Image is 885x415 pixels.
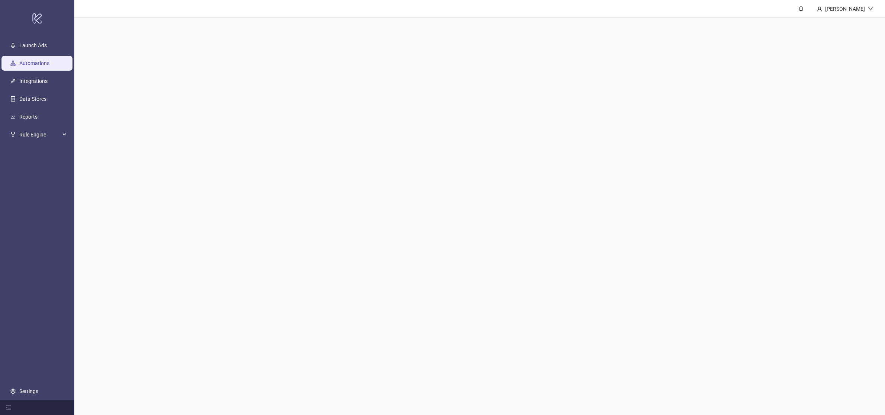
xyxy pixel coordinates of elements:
a: Automations [19,60,49,66]
span: Rule Engine [19,127,60,142]
span: bell [798,6,804,11]
a: Data Stores [19,96,46,102]
a: Settings [19,388,38,394]
span: down [868,6,873,12]
div: [PERSON_NAME] [822,5,868,13]
span: fork [10,132,16,137]
a: Reports [19,114,38,120]
a: Integrations [19,78,48,84]
span: menu-fold [6,405,11,410]
span: user [817,6,822,12]
a: Launch Ads [19,42,47,48]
